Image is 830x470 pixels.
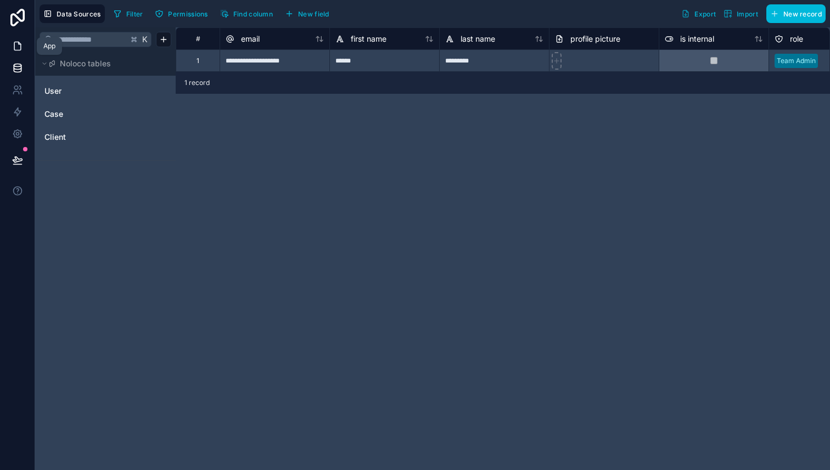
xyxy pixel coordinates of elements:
a: User [44,86,133,97]
span: New field [298,10,329,18]
span: email [241,33,260,44]
span: Import [737,10,758,18]
span: is internal [680,33,714,44]
span: Export [694,10,716,18]
button: Permissions [151,5,211,22]
span: User [44,86,61,97]
button: Export [677,4,720,23]
div: Client [40,128,171,146]
div: 1 [197,56,199,65]
span: Client [44,132,66,143]
div: Case [40,105,171,123]
div: Team Admin [777,56,816,66]
div: User [40,82,171,100]
span: Case [44,109,63,120]
span: Noloco tables [60,58,111,69]
a: Case [44,109,133,120]
span: K [141,36,149,43]
button: Filter [109,5,147,22]
span: Find column [233,10,273,18]
span: last name [461,33,495,44]
span: role [790,33,803,44]
span: Permissions [168,10,207,18]
div: # [184,35,211,43]
span: Filter [126,10,143,18]
button: Import [720,4,762,23]
div: App [43,42,55,50]
span: New record [783,10,822,18]
button: Data Sources [40,4,105,23]
button: Noloco tables [40,56,165,71]
a: Permissions [151,5,216,22]
span: Data Sources [57,10,101,18]
button: Find column [216,5,277,22]
a: Client [44,132,133,143]
span: first name [351,33,386,44]
span: 1 record [184,78,210,87]
span: profile picture [570,33,620,44]
button: New field [281,5,333,22]
button: New record [766,4,826,23]
a: New record [762,4,826,23]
